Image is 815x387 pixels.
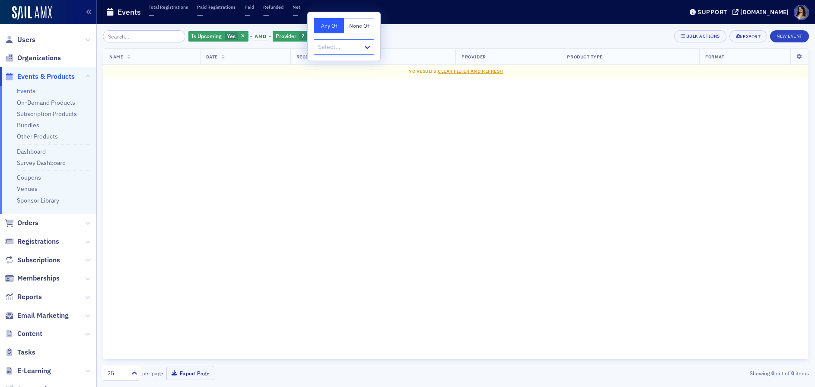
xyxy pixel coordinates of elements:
[17,132,58,140] a: Other Products
[462,54,486,60] span: Provider
[17,110,77,118] a: Subscription Products
[17,274,60,283] span: Memberships
[17,255,60,265] span: Subscriptions
[107,369,126,378] div: 25
[579,369,809,377] div: Showing out of items
[770,30,809,42] button: New Event
[293,10,299,20] span: —
[17,185,38,193] a: Venues
[17,311,69,320] span: Email Marketing
[302,32,304,39] span: ?
[567,54,602,60] span: Product Type
[314,18,344,33] button: Any Of
[103,30,185,42] input: Search…
[732,9,792,15] button: [DOMAIN_NAME]
[149,4,188,10] p: Total Registrations
[142,369,163,377] label: per page
[770,369,776,377] strong: 0
[17,218,38,228] span: Orders
[5,292,42,302] a: Reports
[705,54,724,60] span: Format
[263,4,283,10] p: Refunded
[17,237,59,246] span: Registrations
[5,348,35,357] a: Tasks
[17,159,66,167] a: Survey Dashboard
[17,348,35,357] span: Tasks
[17,174,41,181] a: Coupons
[438,68,503,74] span: Clear Filter and Refresh
[276,32,296,39] span: Provider
[206,54,218,60] span: Date
[5,329,42,339] a: Content
[740,8,789,16] div: [DOMAIN_NAME]
[109,68,802,75] div: No results.
[188,31,248,42] div: Yes
[17,99,75,106] a: On-Demand Products
[5,237,59,246] a: Registrations
[166,367,214,380] button: Export Page
[17,87,35,95] a: Events
[729,30,767,42] button: Export
[245,10,251,20] span: —
[790,369,796,377] strong: 0
[118,7,141,17] h1: Events
[17,197,59,204] a: Sponsor Library
[5,274,60,283] a: Memberships
[250,33,271,40] button: and
[197,4,236,10] p: Paid Registrations
[252,33,269,40] span: and
[245,4,254,10] p: Paid
[5,218,38,228] a: Orders
[149,10,155,20] span: —
[191,32,222,39] span: Is Upcoming
[344,18,374,33] button: None Of
[293,4,300,10] p: Net
[12,6,52,20] img: SailAMX
[263,10,269,20] span: —
[17,35,35,45] span: Users
[17,148,46,155] a: Dashboard
[697,8,727,16] div: Support
[674,30,726,42] button: Bulk Actions
[5,366,51,376] a: E-Learning
[17,72,75,81] span: Events & Products
[5,53,61,63] a: Organizations
[17,121,39,129] a: Bundles
[5,72,75,81] a: Events & Products
[17,366,51,376] span: E-Learning
[743,34,761,39] div: Export
[17,329,42,339] span: Content
[197,10,203,20] span: —
[5,311,69,320] a: Email Marketing
[686,34,720,39] div: Bulk Actions
[770,32,809,39] a: New Event
[17,53,61,63] span: Organizations
[794,5,809,20] span: Profile
[296,54,334,60] span: Registrations
[109,54,123,60] span: Name
[227,32,236,39] span: Yes
[5,255,60,265] a: Subscriptions
[17,292,42,302] span: Reports
[5,35,35,45] a: Users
